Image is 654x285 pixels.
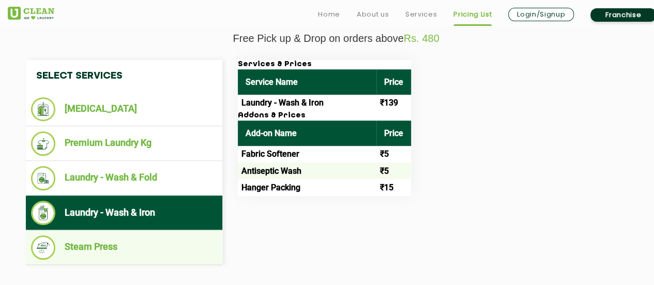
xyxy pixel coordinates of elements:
[453,8,492,21] a: Pricing List
[238,179,376,196] td: Hanger Packing
[31,166,217,190] li: Laundry - Wash & Fold
[31,201,55,225] img: Laundry - Wash & Iron
[238,121,376,146] th: Add-on Name
[376,121,411,146] th: Price
[357,8,389,21] a: About us
[238,146,376,162] td: Fabric Softener
[238,111,411,121] h3: Addons & Prices
[376,95,411,111] td: ₹139
[238,162,376,179] td: Antiseptic Wash
[31,166,55,190] img: Laundry - Wash & Fold
[31,97,55,121] img: Dry Cleaning
[376,179,411,196] td: ₹15
[508,8,574,21] a: Login/Signup
[31,235,55,260] img: Steam Press
[31,131,55,156] img: Premium Laundry Kg
[31,201,217,225] li: Laundry - Wash & Iron
[404,33,439,44] span: Rs. 480
[238,69,376,95] th: Service Name
[31,97,217,121] li: [MEDICAL_DATA]
[26,60,222,92] h4: Select Services
[376,69,411,95] th: Price
[31,131,217,156] li: Premium Laundry Kg
[31,235,217,260] li: Steam Press
[238,95,376,111] td: Laundry - Wash & Iron
[405,8,437,21] a: Services
[376,146,411,162] td: ₹5
[238,60,411,69] h3: Services & Prices
[318,8,340,21] a: Home
[376,162,411,179] td: ₹5
[8,7,54,20] img: UClean Laundry and Dry Cleaning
